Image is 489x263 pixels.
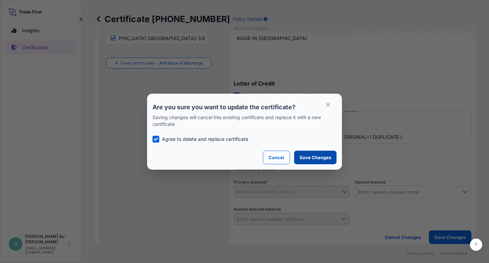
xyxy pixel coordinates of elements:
[269,154,284,161] p: Cancel
[263,151,290,164] button: Cancel
[294,151,337,164] button: Save Changes
[152,114,337,128] p: Saving changes will cancel this existing certificate and replace it with a new certificate
[162,136,248,143] p: Agree to delete and replace certificate
[152,103,337,111] p: Are you sure you want to update the certificate?
[300,154,331,161] p: Save Changes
